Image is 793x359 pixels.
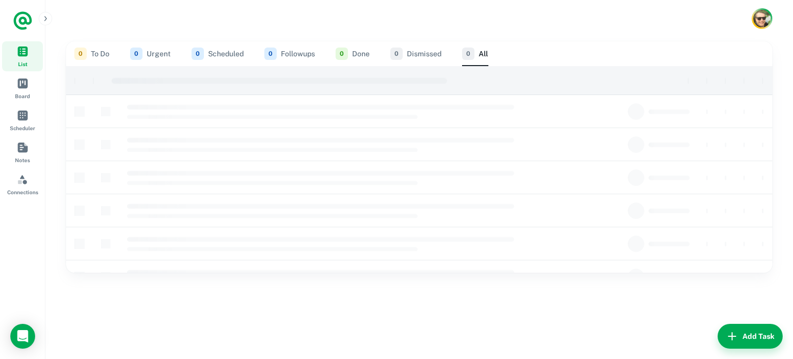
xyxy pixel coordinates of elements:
[192,48,204,60] span: 0
[2,73,43,103] a: Board
[7,188,38,196] span: Connections
[10,124,35,132] span: Scheduler
[18,60,27,68] span: List
[192,41,244,66] button: Scheduled
[12,10,33,31] a: Logo
[264,48,277,60] span: 0
[2,169,43,199] a: Connections
[10,324,35,349] div: Load Chat
[752,8,772,29] button: Account button
[74,48,87,60] span: 0
[753,10,771,27] img: Karl Chaffey
[462,48,474,60] span: 0
[336,41,370,66] button: Done
[390,41,441,66] button: Dismissed
[264,41,315,66] button: Followups
[2,41,43,71] a: List
[15,156,30,164] span: Notes
[718,324,783,349] button: Add Task
[74,41,109,66] button: To Do
[462,41,488,66] button: All
[130,41,171,66] button: Urgent
[130,48,142,60] span: 0
[15,92,30,100] span: Board
[336,48,348,60] span: 0
[2,137,43,167] a: Notes
[390,48,403,60] span: 0
[2,105,43,135] a: Scheduler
